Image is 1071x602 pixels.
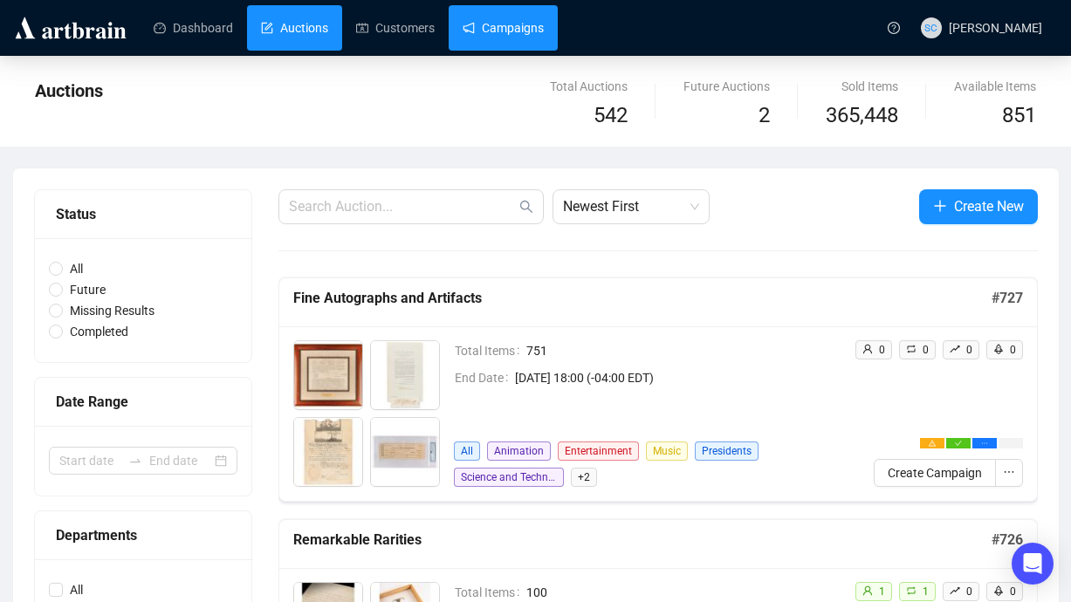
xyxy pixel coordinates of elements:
[63,322,135,341] span: Completed
[293,530,992,551] h5: Remarkable Rarities
[455,368,515,387] span: End Date
[993,344,1004,354] span: rocket
[563,190,699,223] span: Newest First
[455,341,526,360] span: Total Items
[888,22,900,34] span: question-circle
[888,463,982,482] span: Create Campaign
[463,5,544,51] a: Campaigns
[1010,585,1016,598] span: 0
[1012,543,1054,585] div: Open Intercom Messenger
[906,585,917,596] span: retweet
[63,280,113,299] span: Future
[992,530,1023,551] h5: # 726
[519,200,533,214] span: search
[826,77,898,96] div: Sold Items
[455,583,526,602] span: Total Items
[12,14,129,42] img: logo
[128,454,142,468] span: to
[966,585,972,598] span: 0
[923,585,929,598] span: 1
[558,441,639,461] span: Entertainment
[56,524,230,546] div: Departments
[826,99,898,133] span: 365,448
[278,277,1038,502] a: Fine Autographs and Artifacts#727Total Items751End Date[DATE] 18:00 (-04:00 EDT)AllAnimationEnter...
[293,288,992,309] h5: Fine Autographs and Artifacts
[759,103,770,127] span: 2
[950,585,960,596] span: rise
[261,5,328,51] a: Auctions
[949,21,1042,35] span: [PERSON_NAME]
[683,77,770,96] div: Future Auctions
[955,440,962,447] span: check
[981,440,988,447] span: ellipsis
[924,19,937,36] span: SC
[919,189,1038,224] button: Create New
[923,344,929,356] span: 0
[56,391,230,413] div: Date Range
[1003,466,1015,478] span: ellipsis
[966,344,972,356] span: 0
[454,441,480,461] span: All
[879,585,885,598] span: 1
[874,459,996,487] button: Create Campaign
[526,341,841,360] span: 751
[695,441,759,461] span: Presidents
[950,344,960,354] span: rise
[294,341,362,409] img: 1_1.jpg
[454,468,564,487] span: Science and Technology
[154,5,233,51] a: Dashboard
[906,344,917,354] span: retweet
[933,199,947,213] span: plus
[954,77,1036,96] div: Available Items
[63,580,90,599] span: All
[63,259,90,278] span: All
[371,341,439,409] img: 2_1.jpg
[646,441,688,461] span: Music
[515,368,841,387] span: [DATE] 18:00 (-04:00 EDT)
[289,196,516,217] input: Search Auction...
[356,5,435,51] a: Customers
[294,418,362,486] img: 3_1.jpg
[954,195,1024,217] span: Create New
[992,288,1023,309] h5: # 727
[1002,103,1036,127] span: 851
[371,418,439,486] img: 4_1.jpg
[35,80,103,101] span: Auctions
[594,103,628,127] span: 542
[550,77,628,96] div: Total Auctions
[862,585,873,596] span: user
[63,301,161,320] span: Missing Results
[149,451,211,470] input: End date
[526,583,841,602] span: 100
[1010,344,1016,356] span: 0
[879,344,885,356] span: 0
[487,441,551,461] span: Animation
[59,451,121,470] input: Start date
[56,203,230,225] div: Status
[862,344,873,354] span: user
[929,440,936,447] span: warning
[571,468,597,487] span: + 2
[128,454,142,468] span: swap-right
[993,585,1004,596] span: rocket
